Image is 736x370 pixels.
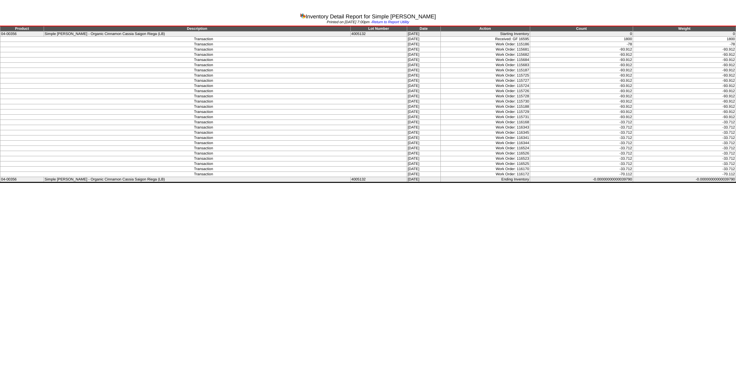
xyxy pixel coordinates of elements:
td: [DATE] [407,109,440,115]
td: -93.912 [530,63,633,68]
td: -33.712 [530,135,633,141]
td: Work Order: 116170 [440,167,530,172]
td: -33.712 [530,151,633,156]
td: Work Order: 115731 [440,115,530,120]
td: Description [44,26,350,32]
td: -33.712 [530,125,633,130]
td: -93.912 [530,68,633,73]
td: -33.712 [633,135,736,141]
td: Transaction [0,109,407,115]
td: Work Order: 115724 [440,83,530,89]
td: Work Order: 116341 [440,135,530,141]
td: [DATE] [407,99,440,104]
td: Work Order: 115188 [440,104,530,109]
td: Work Order: 116345 [440,130,530,135]
td: -70.112 [530,172,633,177]
td: -93.912 [633,58,736,63]
td: [DATE] [407,42,440,47]
td: [DATE] [407,104,440,109]
td: Transaction [0,146,407,151]
td: -93.912 [633,94,736,99]
td: Work Order: 115187 [440,68,530,73]
td: Transaction [0,141,407,146]
td: Transaction [0,167,407,172]
td: Transaction [0,89,407,94]
td: Action [440,26,530,32]
td: Work Order: 115729 [440,109,530,115]
td: -33.712 [633,156,736,161]
td: [DATE] [407,78,440,83]
td: 0 [633,32,736,37]
td: Transaction [0,52,407,58]
td: [DATE] [407,47,440,52]
td: -93.912 [633,83,736,89]
td: -93.912 [530,47,633,52]
td: -0.00000000000039790 [633,177,736,183]
td: [DATE] [407,125,440,130]
td: Transaction [0,125,407,130]
td: -33.712 [633,120,736,125]
td: [DATE] [407,32,440,37]
img: graph.gif [300,13,306,18]
td: -93.912 [530,94,633,99]
td: [DATE] [407,63,440,68]
td: Work Order: 115725 [440,73,530,78]
td: Work Order: 115726 [440,89,530,94]
td: 04-00356 [0,32,44,37]
td: Work Order: 116172 [440,172,530,177]
td: Simple [PERSON_NAME] - Organic Cinnamon Cassia Saigon Riega (LB) [44,32,350,37]
td: -93.912 [530,104,633,109]
td: -93.912 [633,115,736,120]
td: -33.712 [530,120,633,125]
td: Transaction [0,156,407,161]
td: 4005132 [350,177,407,183]
td: -93.912 [530,52,633,58]
td: -93.912 [633,52,736,58]
td: Transaction [0,68,407,73]
td: Transaction [0,151,407,156]
td: Work Order: 115730 [440,99,530,104]
td: Transaction [0,161,407,167]
td: Work Order: 115684 [440,58,530,63]
td: [DATE] [407,146,440,151]
td: -93.912 [633,63,736,68]
td: Transaction [0,94,407,99]
td: Transaction [0,83,407,89]
td: [DATE] [407,68,440,73]
td: -93.912 [530,109,633,115]
td: -93.912 [633,89,736,94]
td: Work Order: 116523 [440,156,530,161]
td: Work Order: 116524 [440,146,530,151]
td: -93.912 [530,73,633,78]
td: [DATE] [407,120,440,125]
td: Date [407,26,440,32]
td: Transaction [0,135,407,141]
td: -78 [633,42,736,47]
td: -93.912 [530,115,633,120]
td: Simple [PERSON_NAME] - Organic Cinnamon Cassia Saigon Riega (LB) [44,177,350,183]
td: 1800 [530,37,633,42]
td: [DATE] [407,94,440,99]
td: -93.912 [530,89,633,94]
td: Transaction [0,42,407,47]
td: Transaction [0,37,407,42]
td: -93.912 [633,109,736,115]
td: -33.712 [530,130,633,135]
td: Product [0,26,44,32]
td: -33.712 [633,151,736,156]
td: Work Order: 115727 [440,78,530,83]
td: -93.912 [633,73,736,78]
td: Work Order: 115186 [440,42,530,47]
a: Return to Report Utility [372,20,409,24]
td: 04-00356 [0,177,44,183]
td: Work Order: 116168 [440,120,530,125]
td: -33.712 [530,146,633,151]
td: -0.00000000000039790 [530,177,633,183]
td: Work Order: 115683 [440,63,530,68]
td: [DATE] [407,156,440,161]
td: Work Order: 116525 [440,161,530,167]
td: [DATE] [407,161,440,167]
td: [DATE] [407,89,440,94]
td: [DATE] [407,58,440,63]
td: -93.912 [530,58,633,63]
